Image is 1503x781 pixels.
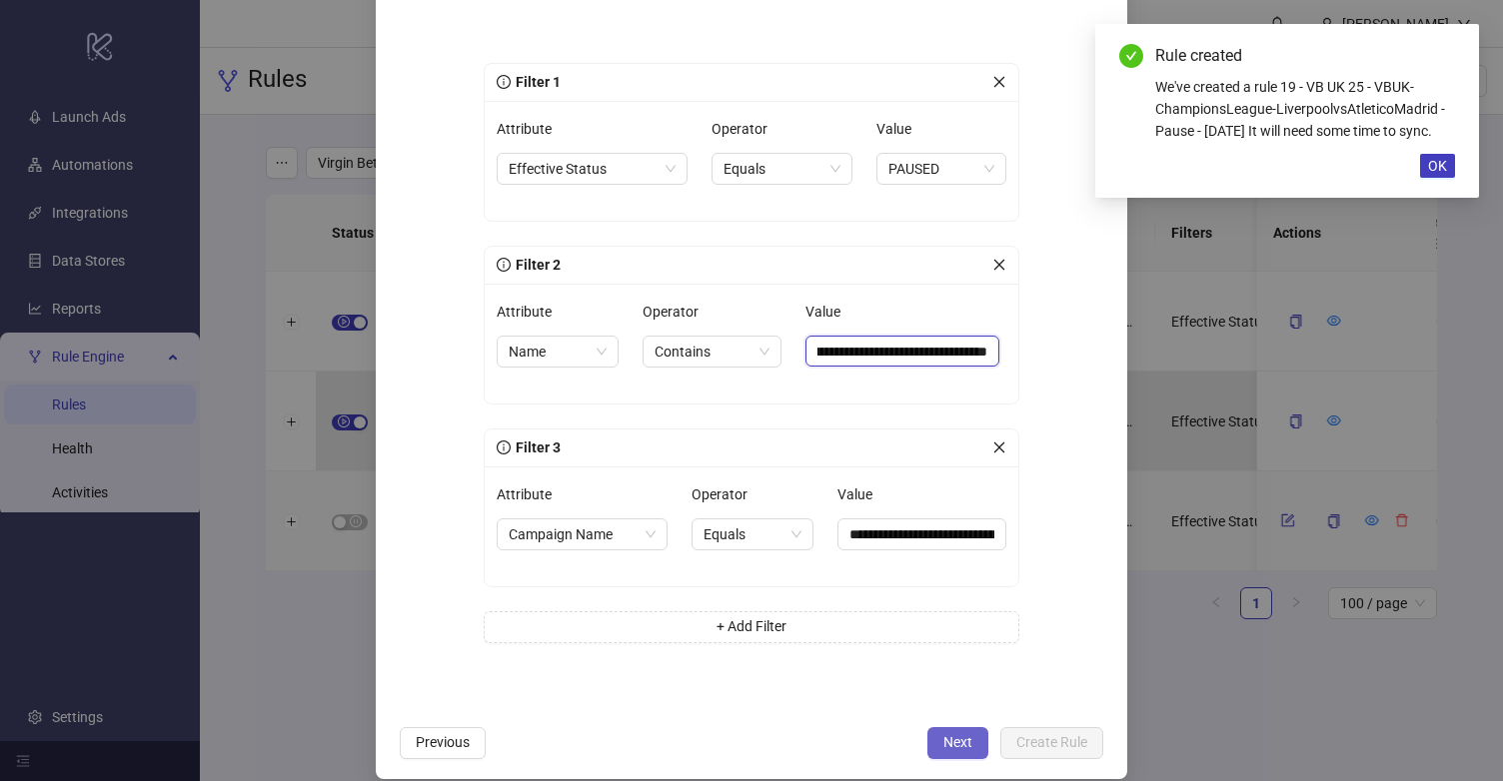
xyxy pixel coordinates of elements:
span: Effective Status [509,154,676,184]
span: Equals [724,154,840,184]
button: Next [927,727,988,759]
span: Campaign Name [509,519,656,549]
span: Filter 1 [511,74,561,90]
button: Previous [400,727,486,759]
a: Close [1433,44,1455,66]
label: Attribute [497,478,565,510]
span: OK [1428,158,1447,174]
span: info-circle [497,75,511,89]
label: Value [805,296,853,328]
span: Name [509,337,607,367]
span: Equals [704,519,801,549]
button: Create Rule [1000,727,1103,759]
label: Attribute [497,113,565,145]
span: Filter 2 [511,257,561,273]
label: Operator [692,478,760,510]
label: Operator [712,113,780,145]
span: PAUSED [888,154,994,184]
div: We've created a rule 19 - VB UK 25 - VBUK-ChampionsLeague-LiverpoolvsAtleticoMadrid - Pause - [DA... [1155,76,1455,142]
input: Value [837,518,1006,550]
label: Operator [643,296,712,328]
span: close [992,440,1006,454]
span: Filter 3 [511,439,561,455]
button: + Add Filter [484,611,1019,643]
span: check-circle [1119,44,1143,68]
label: Attribute [497,296,565,328]
span: close [992,258,1006,272]
span: info-circle [497,440,511,454]
span: Contains [655,337,769,367]
button: OK [1420,154,1455,178]
span: info-circle [497,258,511,272]
span: Previous [416,734,470,750]
label: Value [876,113,924,145]
input: Value [805,336,999,367]
span: + Add Filter [717,618,786,634]
span: close [992,75,1006,89]
label: Value [837,478,885,510]
span: Next [943,734,972,750]
div: Rule created [1155,44,1455,68]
